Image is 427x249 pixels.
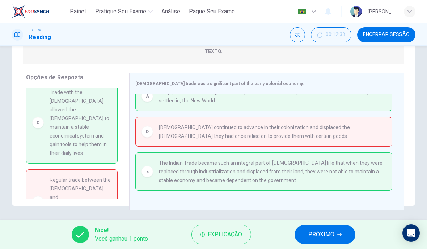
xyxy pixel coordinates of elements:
img: Profile picture [350,6,362,17]
span: Você ganhou 1 ponto [95,235,148,243]
div: F [32,196,44,207]
span: Nice! [95,226,148,235]
button: Explicação [191,225,251,244]
span: They provided essential goods to the [DEMOGRAPHIC_DATA] who traveled to, and eventually settled i... [159,88,386,105]
a: EduSynch logo [12,4,66,19]
button: Pratique seu exame [92,5,156,18]
strong: VER TEXTO. [204,40,393,54]
span: Pratique seu exame [95,7,146,16]
button: Pague Seu Exame [186,5,238,18]
button: Análise [158,5,183,18]
div: Open Intercom Messenger [402,224,420,242]
button: 00:12:33 [311,27,351,42]
p: Arraste suas opções de resposta para os espaços onde elas pertencem. Para remover uma opção de re... [34,40,393,54]
span: Explicação [208,229,242,240]
span: Opções de Resposta [26,74,83,81]
span: [DEMOGRAPHIC_DATA] continued to advance in their colonization and displaced the [DEMOGRAPHIC_DATA... [159,123,386,140]
span: Pague Seu Exame [189,7,235,16]
span: [DEMOGRAPHIC_DATA] trade was a significant part of the early colonial economy. [135,81,304,86]
h1: Reading [29,33,51,42]
span: PRÓXIMO [308,229,334,240]
div: Esconder [311,27,351,42]
span: TOEFL® [29,28,41,33]
div: C [32,117,44,128]
button: Painel [66,5,89,18]
div: Silenciar [290,27,305,42]
div: [PERSON_NAME] [368,7,395,16]
div: E [141,166,153,177]
div: A [141,90,153,102]
button: Encerrar Sessão [357,27,415,42]
button: PRÓXIMO [295,225,355,244]
span: The Indian Trade became such an integral part of [DEMOGRAPHIC_DATA] life that when they were repl... [159,159,386,185]
span: Trade with the [DEMOGRAPHIC_DATA] allowed the [DEMOGRAPHIC_DATA] to maintain a stable economical ... [50,88,111,157]
span: Painel [70,7,86,16]
img: EduSynch logo [12,4,50,19]
div: D [141,126,153,138]
span: Análise [161,7,180,16]
span: 00:12:33 [326,32,345,38]
img: pt [297,9,306,14]
span: Encerrar Sessão [363,32,410,38]
span: Regular trade between the [DEMOGRAPHIC_DATA] and [DEMOGRAPHIC_DATA] made harbors the primary trad... [50,176,111,228]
